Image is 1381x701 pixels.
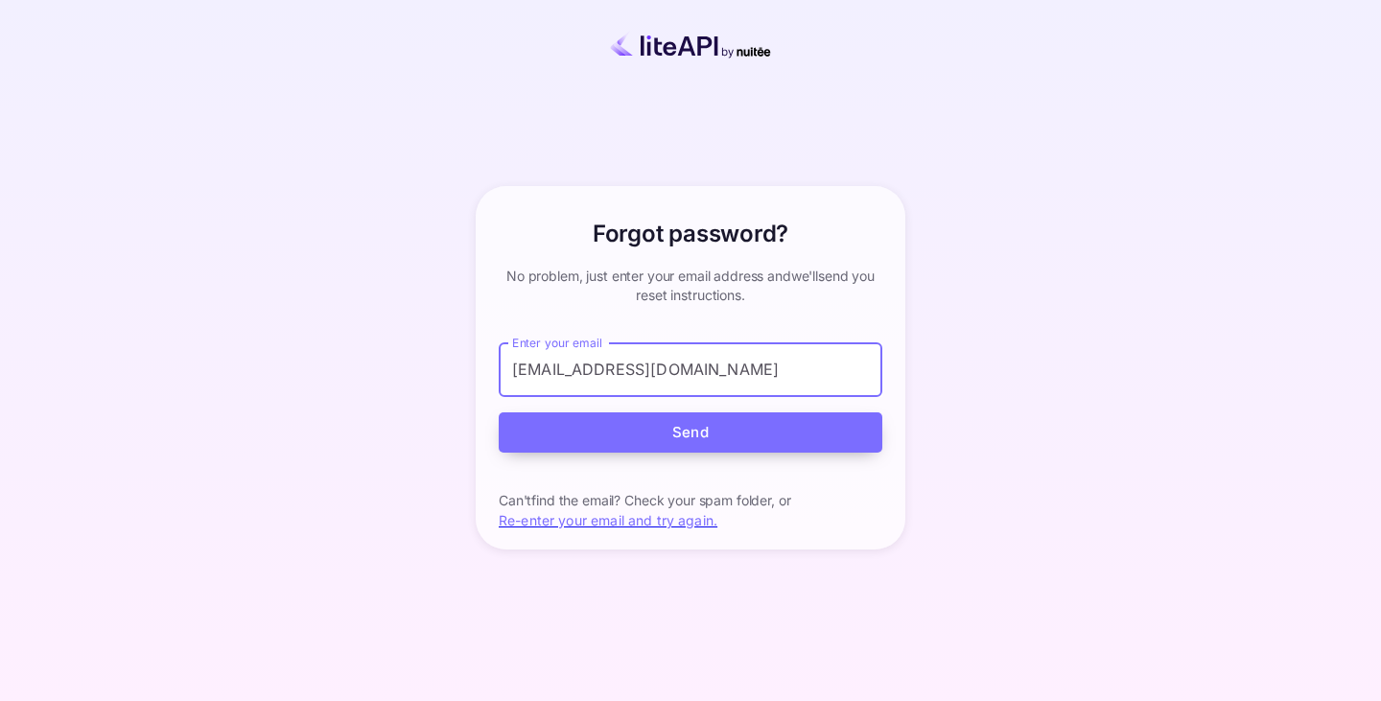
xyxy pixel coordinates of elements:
button: Send [499,412,882,454]
p: Can't find the email? Check your spam folder, or [499,491,882,510]
a: Re-enter your email and try again. [499,512,717,528]
img: liteapi [580,31,801,58]
h6: Forgot password? [593,217,788,251]
label: Enter your email [512,335,602,351]
p: No problem, just enter your email address and we'll send you reset instructions. [499,267,882,305]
